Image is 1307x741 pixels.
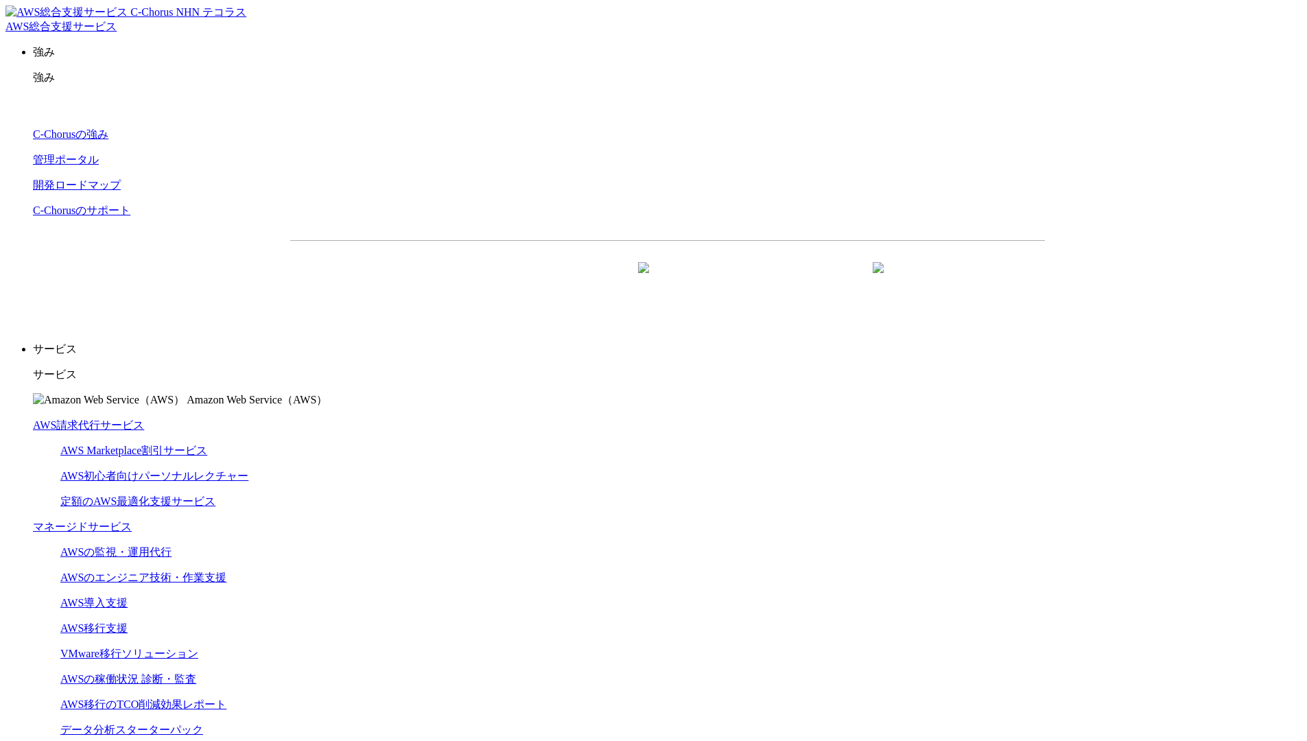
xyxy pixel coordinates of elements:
a: AWSの監視・運用代行 [60,546,172,558]
a: AWSの稼働状況 診断・監査 [60,673,196,685]
p: サービス [33,368,1302,382]
a: まずは相談する [674,263,895,297]
img: 矢印 [873,262,884,298]
a: AWS移行のTCO削減効果レポート [60,698,226,710]
a: マネージドサービス [33,521,132,532]
a: 開発ロードマップ [33,179,121,191]
img: AWS総合支援サービス C-Chorus [5,5,174,20]
a: VMware移行ソリューション [60,648,198,659]
a: AWS請求代行サービス [33,419,144,431]
a: C-Chorusのサポート [33,204,130,216]
p: サービス [33,342,1302,357]
a: データ分析スターターパック [60,724,203,736]
a: AWS導入支援 [60,597,128,609]
a: 管理ポータル [33,154,99,165]
a: AWS初心者向けパーソナルレクチャー [60,470,248,482]
a: C-Chorusの強み [33,128,108,140]
a: AWS移行支援 [60,622,128,634]
p: 強み [33,71,1302,85]
a: 資料を請求する [440,263,661,297]
img: Amazon Web Service（AWS） [33,393,185,408]
a: 定額のAWS最適化支援サービス [60,495,215,507]
a: AWS Marketplace割引サービス [60,445,207,456]
a: AWSのエンジニア技術・作業支援 [60,572,226,583]
a: AWS総合支援サービス C-Chorus NHN テコラスAWS総合支援サービス [5,6,246,32]
span: Amazon Web Service（AWS） [187,394,327,405]
img: 矢印 [638,262,649,298]
p: 強み [33,45,1302,60]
